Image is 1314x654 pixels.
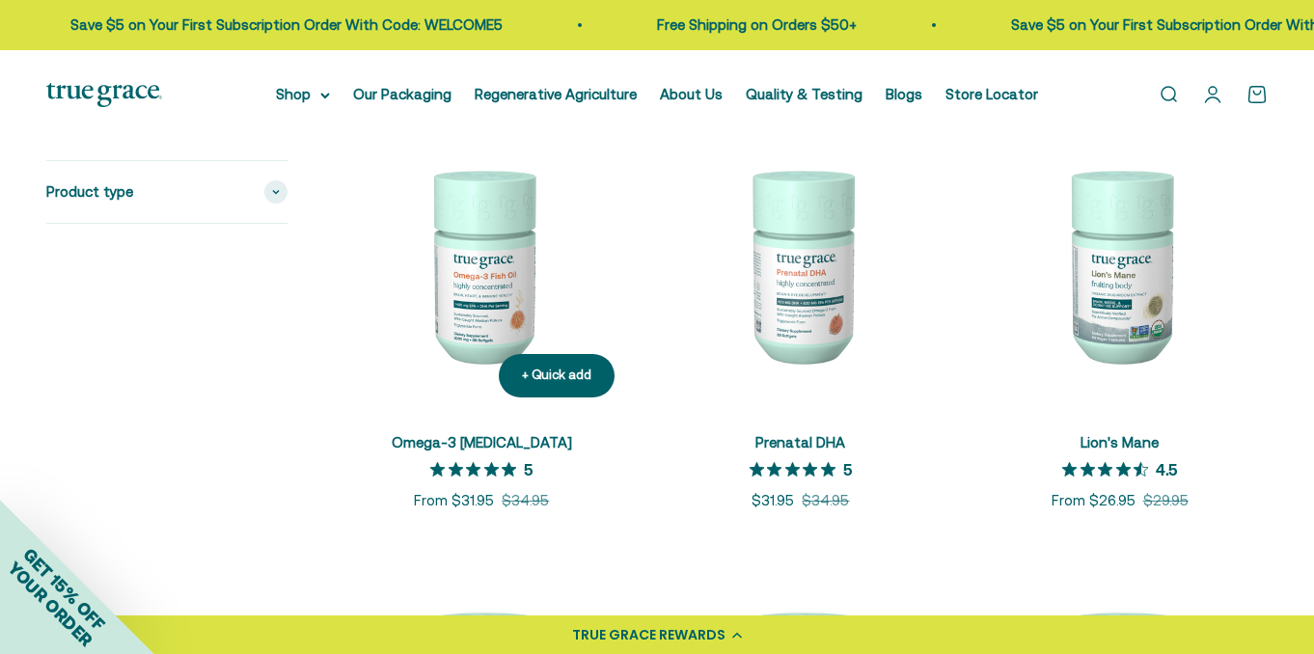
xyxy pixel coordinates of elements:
[945,86,1038,102] a: Store Locator
[755,434,845,450] a: Prenatal DHA
[746,86,862,102] a: Quality & Testing
[886,86,922,102] a: Blogs
[19,544,109,634] span: GET 15% OFF
[70,14,503,37] p: Save $5 on Your First Subscription Order With Code: WELCOME5
[502,489,549,512] compare-at-price: $34.95
[843,459,852,478] p: 5
[46,160,287,222] summary: Product type
[972,117,1268,413] img: Lion's Mane Mushroom Supplement for Brain, Nerve&Cognitive Support* 1 g daily supports brain heal...
[1143,489,1189,512] compare-at-price: $29.95
[46,179,133,203] span: Product type
[1081,434,1159,450] a: Lion's Mane
[802,489,849,512] compare-at-price: $34.95
[752,489,794,512] sale-price: $31.95
[392,434,572,450] a: Omega-3 [MEDICAL_DATA]
[657,16,857,33] a: Free Shipping on Orders $50+
[4,558,96,650] span: YOUR ORDER
[334,117,630,413] img: Omega-3 Fish Oil for Brain, Heart, and Immune Health* Sustainably sourced, wild-caught Alaskan fi...
[1156,459,1177,478] p: 4.5
[1062,455,1156,482] span: 4.5 out of 5 stars rating in total 12 reviews.
[353,86,452,102] a: Our Packaging
[660,86,723,102] a: About Us
[750,455,843,482] span: 5 out of 5 stars rating in total 3 reviews.
[414,489,494,512] sale-price: From $31.95
[524,459,533,478] p: 5
[572,625,725,645] div: TRUE GRACE REWARDS
[499,354,615,397] button: + Quick add
[1052,489,1136,512] sale-price: From $26.95
[475,86,637,102] a: Regenerative Agriculture
[276,83,330,106] summary: Shop
[653,117,949,413] img: Prenatal DHA for Brain & Eye Development* For women during pre-conception, pregnancy, and lactati...
[522,366,591,386] div: + Quick add
[430,455,524,482] span: 5 out of 5 stars rating in total 16 reviews.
